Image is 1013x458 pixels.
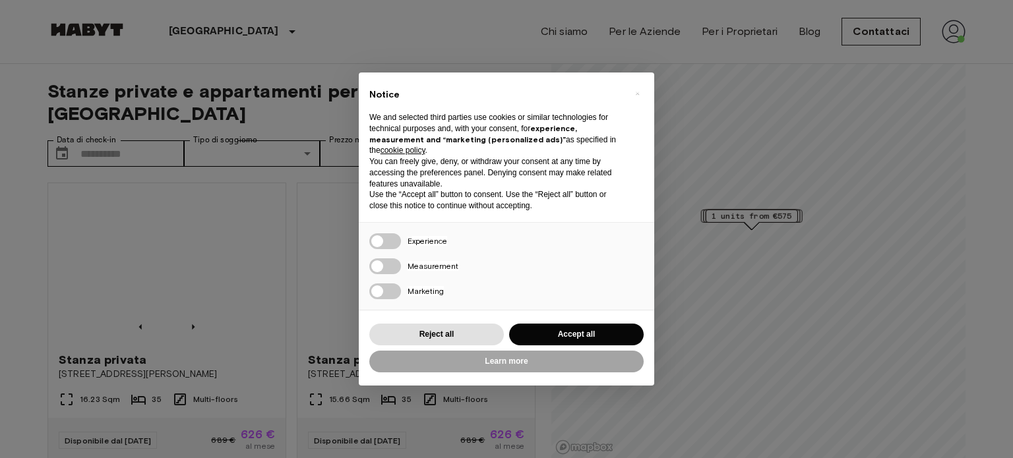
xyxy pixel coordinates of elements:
[369,351,644,372] button: Learn more
[635,86,640,101] span: ×
[369,112,623,156] p: We and selected third parties use cookies or similar technologies for technical purposes and, wit...
[408,261,458,271] span: Measurement
[627,83,648,104] button: Close this notice
[369,324,504,345] button: Reject all
[369,156,623,189] p: You can freely give, deny, or withdraw your consent at any time by accessing the preferences pane...
[408,236,447,246] span: Experience
[369,189,623,212] p: Use the “Accept all” button to consent. Use the “Reject all” button or close this notice to conti...
[369,88,623,101] h2: Notice
[369,123,577,144] strong: experience, measurement and “marketing (personalized ads)”
[408,286,444,296] span: Marketing
[509,324,644,345] button: Accept all
[381,146,425,155] a: cookie policy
